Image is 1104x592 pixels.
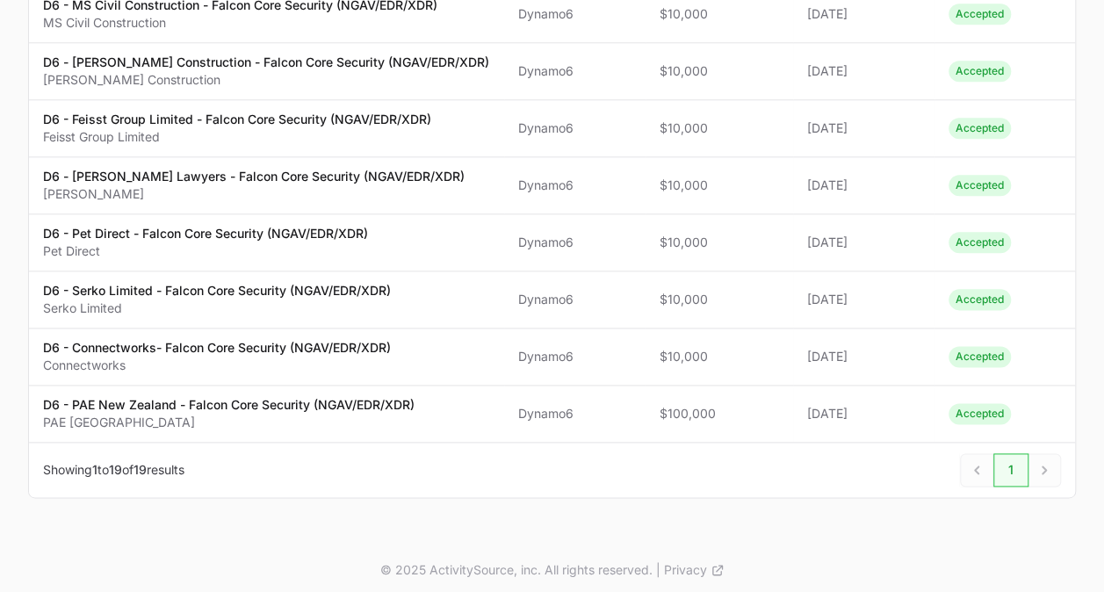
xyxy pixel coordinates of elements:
span: [DATE] [807,291,920,308]
span: 1 [92,462,97,477]
span: 1 [993,453,1028,487]
p: [PERSON_NAME] [43,185,465,203]
span: Dynamo6 [518,348,631,365]
p: D6 - Serko Limited - Falcon Core Security (NGAV/EDR/XDR) [43,282,391,300]
span: Dynamo6 [518,234,631,251]
span: Dynamo6 [518,177,631,194]
span: $10,000 [660,5,780,23]
span: [DATE] [807,405,920,422]
p: D6 - Connectworks- Falcon Core Security (NGAV/EDR/XDR) [43,339,391,357]
span: Dynamo6 [518,5,631,23]
p: Pet Direct [43,242,368,260]
span: $10,000 [660,119,780,137]
span: $10,000 [660,62,780,80]
span: Dynamo6 [518,291,631,308]
span: Dynamo6 [518,405,631,422]
span: [DATE] [807,348,920,365]
p: © 2025 ActivitySource, inc. All rights reserved. [380,561,653,579]
span: $10,000 [660,291,780,308]
p: D6 - [PERSON_NAME] Lawyers - Falcon Core Security (NGAV/EDR/XDR) [43,168,465,185]
span: [DATE] [807,234,920,251]
p: D6 - [PERSON_NAME] Construction - Falcon Core Security (NGAV/EDR/XDR) [43,54,489,71]
span: $10,000 [660,234,780,251]
span: [DATE] [807,5,920,23]
span: $10,000 [660,348,780,365]
span: [DATE] [807,177,920,194]
span: | [656,561,660,579]
p: D6 - Pet Direct - Falcon Core Security (NGAV/EDR/XDR) [43,225,368,242]
p: Serko Limited [43,300,391,317]
span: Dynamo6 [518,62,631,80]
span: [DATE] [807,119,920,137]
p: PAE [GEOGRAPHIC_DATA] [43,414,415,431]
p: D6 - PAE New Zealand - Falcon Core Security (NGAV/EDR/XDR) [43,396,415,414]
p: [PERSON_NAME] Construction [43,71,489,89]
span: [DATE] [807,62,920,80]
p: D6 - Feisst Group Limited - Falcon Core Security (NGAV/EDR/XDR) [43,111,431,128]
p: MS Civil Construction [43,14,437,32]
p: Connectworks [43,357,391,374]
span: Dynamo6 [518,119,631,137]
span: $10,000 [660,177,780,194]
p: Feisst Group Limited [43,128,431,146]
span: 19 [109,462,122,477]
p: Showing to of results [43,461,184,479]
span: $100,000 [660,405,780,422]
a: Privacy [664,561,725,579]
span: 19 [133,462,147,477]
